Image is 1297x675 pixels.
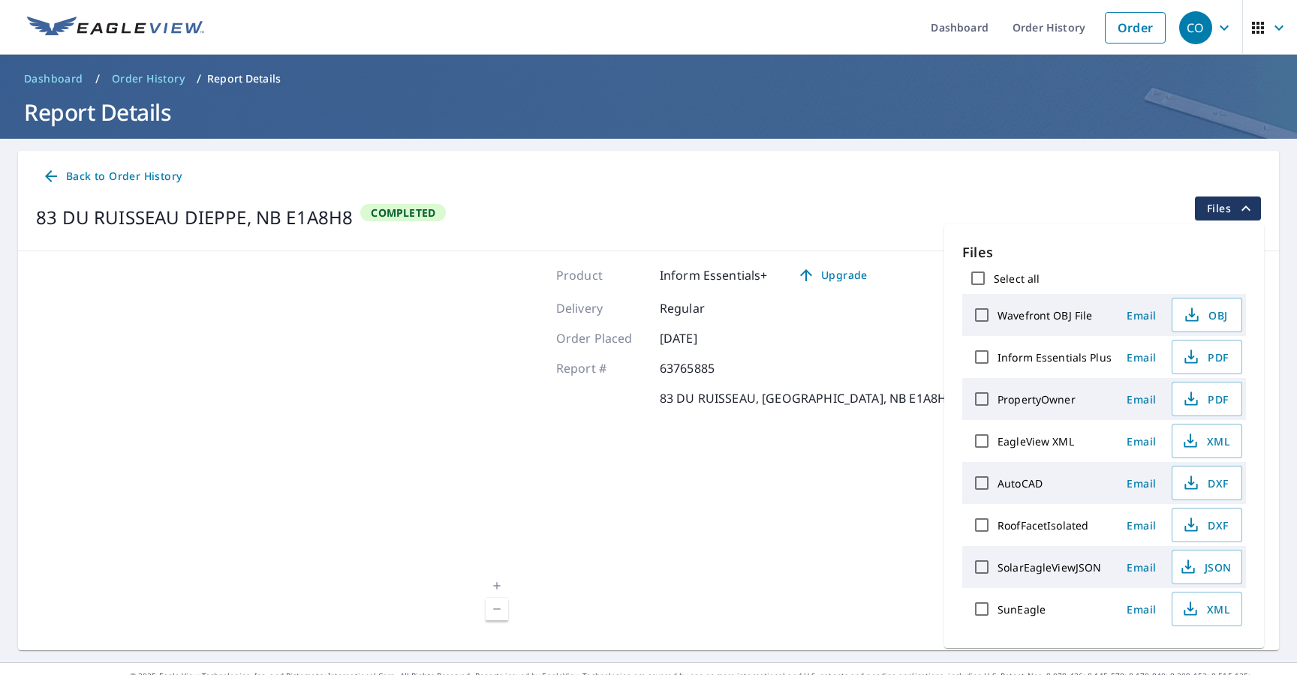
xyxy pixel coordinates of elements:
label: Wavefront OBJ File [998,308,1092,322]
h1: Report Details [18,97,1279,127]
span: Email [1124,518,1160,532]
button: Email [1118,472,1166,495]
span: Email [1124,350,1160,364]
li: / [95,70,100,88]
label: Select all [994,271,1040,286]
button: Email [1118,598,1166,621]
button: Email [1118,430,1166,453]
span: PDF [1181,348,1229,366]
span: Email [1124,392,1160,406]
span: PDF [1181,390,1229,408]
label: SunEagle [998,602,1046,616]
a: Back to Order History [36,163,188,190]
a: Order History [106,67,191,91]
p: Report # [556,359,646,377]
button: Email [1118,556,1166,579]
button: Email [1118,514,1166,537]
p: [DATE] [660,329,750,347]
a: Order [1105,12,1166,43]
a: Current Level 17, Zoom In [486,575,508,598]
span: Order History [112,71,185,86]
p: Order Placed [556,329,646,347]
span: Files [1207,199,1255,217]
span: Email [1124,602,1160,616]
label: EagleView XML [998,434,1074,448]
button: OBJ [1172,298,1242,332]
button: XML [1172,592,1242,626]
button: Email [1118,346,1166,369]
span: DXF [1181,474,1229,492]
label: SolarEagleViewJSON [998,560,1101,574]
span: JSON [1181,558,1229,576]
span: Back to Order History [42,167,182,186]
span: XML [1181,600,1229,618]
img: EV Logo [27,16,204,39]
button: PDF [1172,340,1242,374]
button: DXF [1172,466,1242,500]
span: Upgrade [795,266,871,284]
a: Dashboard [18,67,89,91]
span: DXF [1181,516,1229,534]
button: DXF [1172,508,1242,542]
label: Inform Essentials Plus [998,350,1112,364]
span: Email [1124,560,1160,574]
button: XML [1172,424,1242,458]
button: filesDropdownBtn-63765885 [1194,196,1261,220]
p: Inform Essentials+ [660,266,768,284]
nav: breadcrumb [18,67,1279,91]
li: / [197,70,201,88]
span: Dashboard [24,71,83,86]
button: Email [1118,304,1166,327]
div: 83 DU RUISSEAU DIEPPE, NB E1A8H8 [36,204,353,231]
p: Regular [660,299,750,317]
span: Completed [362,205,444,220]
label: RoofFacetIsolated [998,518,1088,532]
p: 83 DU RUISSEAU, [GEOGRAPHIC_DATA], NB E1A8H8 [660,389,954,407]
span: XML [1181,432,1229,450]
button: JSON [1172,550,1242,584]
button: Email [1118,388,1166,411]
div: CO [1179,11,1212,44]
p: Report Details [207,71,281,86]
span: Email [1124,308,1160,322]
button: PDF [1172,382,1242,416]
a: Current Level 17, Zoom Out [486,598,508,620]
p: Delivery [556,299,646,317]
p: Product [556,266,646,284]
label: AutoCAD [998,476,1043,490]
span: Email [1124,476,1160,490]
label: PropertyOwner [998,392,1076,406]
a: Upgrade [786,263,880,287]
span: Email [1124,434,1160,448]
p: 63765885 [660,359,750,377]
p: Files [962,242,1246,262]
span: OBJ [1181,306,1229,324]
